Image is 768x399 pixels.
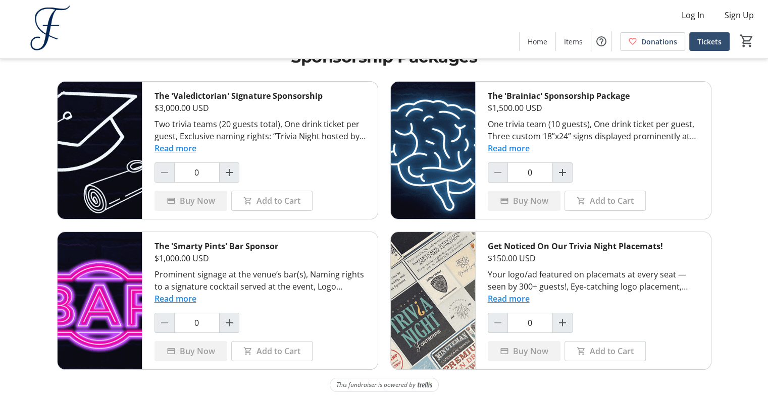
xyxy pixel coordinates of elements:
span: Tickets [697,36,722,47]
img: Trellis Logo [418,381,432,388]
span: Sign Up [725,9,754,21]
div: Get Noticed On Our Trivia Night Placemats! [488,240,699,252]
span: Home [528,36,547,47]
button: Increment by one [553,313,572,332]
button: Help [591,31,611,51]
div: Prominent signage at the venue’s bar(s), Naming rights to a signature cocktail served at the even... [155,268,366,293]
a: Home [520,32,555,51]
div: $150.00 USD [488,252,699,264]
button: Read more [488,142,530,154]
img: Get Noticed On Our Trivia Night Placemats! [391,232,475,369]
div: The 'Valedictorian' Signature Sponsorship [155,90,366,102]
button: Read more [155,293,196,305]
button: Increment by one [220,313,239,332]
button: Increment by one [553,163,572,182]
a: Tickets [689,32,730,51]
button: Cart [738,32,756,50]
input: The 'Smarty Pints' Bar Sponsor Quantity [174,313,220,333]
div: One trivia team (10 guests), One drink ticket per guest, Three custom 18”x24” signs displayed pro... [488,118,699,142]
div: The 'Smarty Pints' Bar Sponsor [155,240,366,252]
img: The 'Valedictorian' Signature Sponsorship [58,82,142,219]
button: Read more [488,293,530,305]
span: Log In [682,9,704,21]
img: The 'Brainiac' Sponsorship Package [391,82,475,219]
button: Log In [674,7,712,23]
input: The 'Brainiac' Sponsorship Package Quantity [507,162,553,183]
button: Read more [155,142,196,154]
div: $3,000.00 USD [155,102,366,114]
span: Items [564,36,583,47]
input: Get Noticed On Our Trivia Night Placemats! Quantity [507,313,553,333]
img: Fontbonne, The Early College of Boston's Logo [6,4,96,54]
input: The 'Valedictorian' Signature Sponsorship Quantity [174,162,220,183]
div: The 'Brainiac' Sponsorship Package [488,90,699,102]
div: $1,000.00 USD [155,252,366,264]
a: Donations [620,32,685,51]
div: Your logo/ad featured on placemats at every seat — seen by 300+ guests!, Eye-catching logo placem... [488,268,699,293]
div: Two trivia teams (20 guests total), One drink ticket per guest, Exclusive naming rights: “Trivia ... [155,118,366,142]
a: Items [556,32,591,51]
button: Sign Up [716,7,762,23]
img: The 'Smarty Pints' Bar Sponsor [58,232,142,369]
span: This fundraiser is powered by [336,380,416,389]
span: Donations [641,36,677,47]
div: $1,500.00 USD [488,102,699,114]
button: Increment by one [220,163,239,182]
